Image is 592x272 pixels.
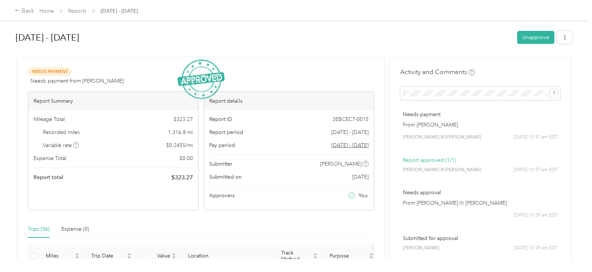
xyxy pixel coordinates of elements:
span: You [359,192,367,199]
span: [DATE] 10:57 am EDT [513,134,558,141]
span: Report period [209,128,243,136]
a: Reports [68,8,86,14]
img: ApprovedStamp [178,60,225,99]
span: Go to pay period [331,141,369,149]
span: $ 0.2455 / mi [166,141,193,149]
span: $ 0.00 [179,154,193,162]
span: Submitter [209,160,232,168]
span: Pay period [209,141,235,149]
span: $ 323.27 [171,173,193,182]
span: Expense Total [34,154,66,162]
span: Value [143,253,170,259]
span: Needs Payment [28,67,72,76]
span: 1,316.8 mi [168,128,193,136]
span: caret-down [313,255,318,260]
h1: Sep 1 - 30, 2025 [16,29,512,47]
span: Report total [34,173,63,181]
span: caret-up [313,252,318,256]
span: [PERSON_NAME] [403,245,439,252]
th: Location [182,244,275,269]
p: Report approved (1/1) [403,156,558,164]
span: caret-down [172,255,176,260]
th: Value [137,244,182,269]
th: Miles [40,244,85,269]
span: [DATE] 10:57 am EDT [513,167,558,173]
th: Trip Date [85,244,137,269]
span: [DATE] [352,173,369,181]
th: Track Method [275,244,324,269]
span: Purpose [330,253,367,259]
span: caret-down [369,255,373,260]
div: Trips (36) [28,225,50,233]
div: Back [15,7,34,16]
p: Needs approval [403,189,558,196]
span: caret-up [369,252,373,256]
span: Track Method [281,250,312,262]
span: caret-up [75,252,79,256]
span: caret-up [127,252,131,256]
span: [PERSON_NAME] [320,160,362,168]
span: caret-down [127,255,131,260]
span: [PERSON_NAME] III [PERSON_NAME] [403,134,481,141]
h4: Activity and Comments [400,67,475,77]
iframe: Everlance-gr Chat Button Frame [550,230,592,272]
span: caret-down [75,255,79,260]
button: Unapprove [517,31,554,44]
div: Report details [204,92,374,110]
span: Variable rate [43,141,79,149]
p: From [PERSON_NAME] III [PERSON_NAME] [403,199,558,207]
span: Recorded miles [43,128,80,136]
span: 3EBCEC7-0015 [332,115,369,123]
span: [DATE] 10:39 am EDT [513,212,558,219]
span: Trip Date [91,253,125,259]
a: Home [39,8,54,14]
span: Needs payment from [PERSON_NAME] [31,77,124,85]
span: [DATE] - [DATE] [331,128,369,136]
span: $ 323.27 [174,115,193,123]
span: [DATE] - [DATE] [101,7,138,15]
span: Miles [46,253,73,259]
span: [PERSON_NAME] III [PERSON_NAME] [403,167,481,173]
span: Submitted on [209,173,242,181]
th: Purpose [324,244,379,269]
p: From [PERSON_NAME] [403,121,558,129]
span: Approvers [209,192,235,199]
p: Needs payment [403,111,558,118]
span: Report ID [209,115,232,123]
span: [DATE] 10:39 am EDT [513,245,558,252]
div: Expense (0) [61,225,89,233]
span: caret-up [172,252,176,256]
span: Mileage Total [34,115,65,123]
p: Submitted for approval [403,234,558,242]
div: Report Summary [28,92,198,110]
